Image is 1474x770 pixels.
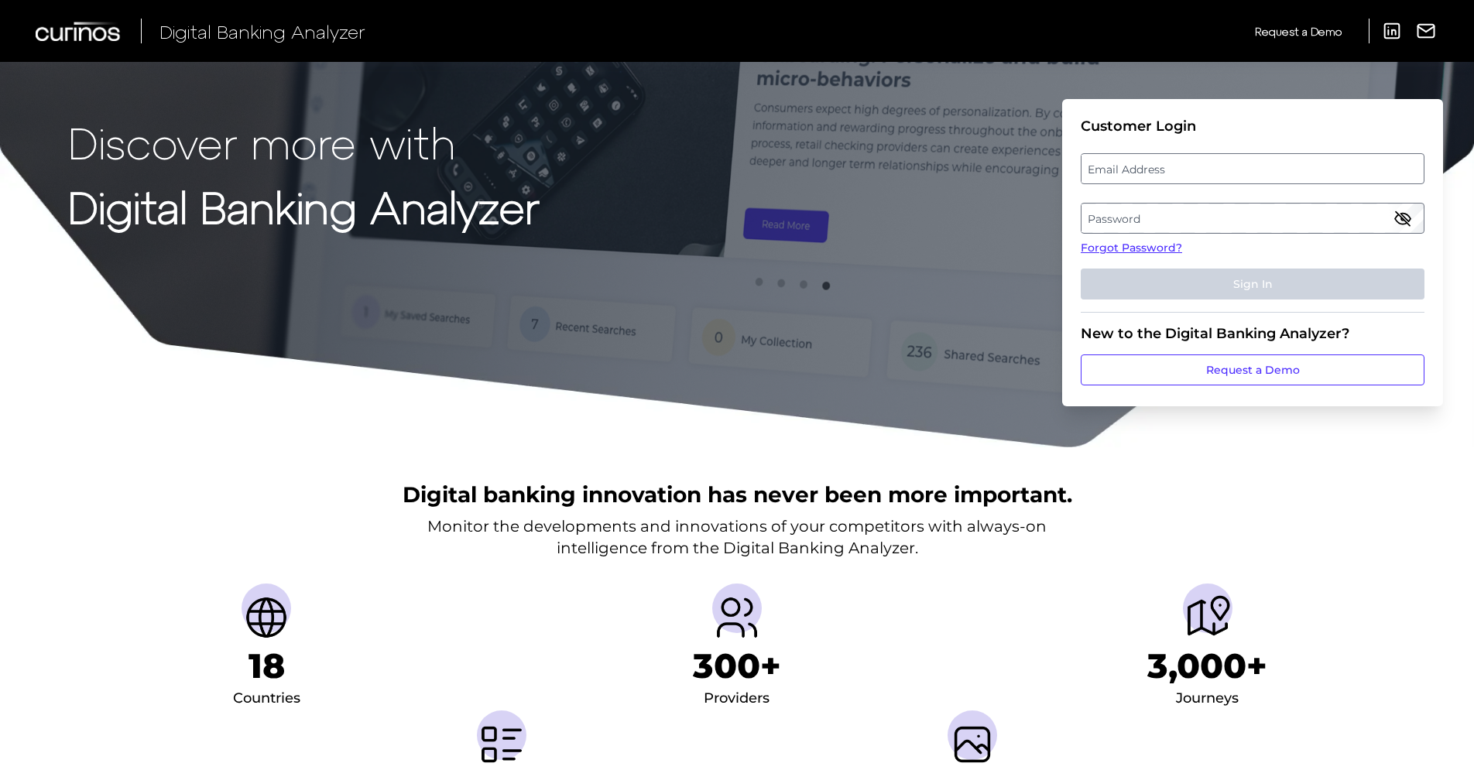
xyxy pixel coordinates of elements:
[1081,240,1424,256] a: Forgot Password?
[1081,269,1424,299] button: Sign In
[712,593,762,642] img: Providers
[948,720,997,769] img: Screenshots
[36,22,122,41] img: Curinos
[1081,118,1424,135] div: Customer Login
[1081,354,1424,385] a: Request a Demo
[1147,645,1267,686] h1: 3,000+
[1082,155,1423,183] label: Email Address
[249,645,285,686] h1: 18
[1081,325,1424,342] div: New to the Digital Banking Analyzer?
[427,515,1047,559] p: Monitor the developments and innovations of your competitors with always-on intelligence from the...
[704,686,770,711] div: Providers
[477,720,526,769] img: Metrics
[1082,204,1423,232] label: Password
[159,20,365,43] span: Digital Banking Analyzer
[403,480,1072,509] h2: Digital banking innovation has never been more important.
[1255,25,1342,38] span: Request a Demo
[233,686,300,711] div: Countries
[693,645,781,686] h1: 300+
[242,593,291,642] img: Countries
[68,118,540,166] p: Discover more with
[1255,19,1342,44] a: Request a Demo
[1176,686,1239,711] div: Journeys
[1183,593,1232,642] img: Journeys
[68,180,540,232] strong: Digital Banking Analyzer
